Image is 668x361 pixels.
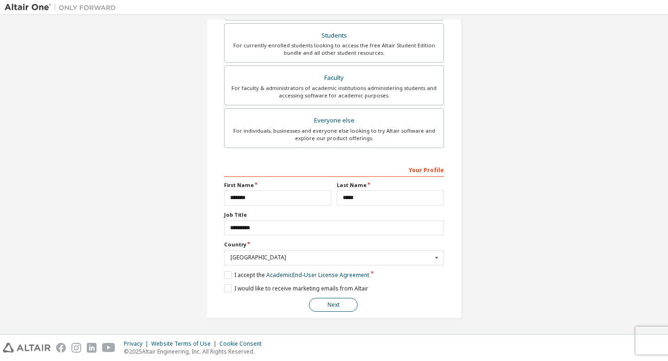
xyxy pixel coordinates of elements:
[224,241,444,248] label: Country
[71,343,81,353] img: instagram.svg
[224,181,331,189] label: First Name
[151,340,219,348] div: Website Terms of Use
[266,271,369,279] a: Academic End-User License Agreement
[219,340,267,348] div: Cookie Consent
[230,29,438,42] div: Students
[230,127,438,142] div: For individuals, businesses and everyone else looking to try Altair software and explore our prod...
[124,340,151,348] div: Privacy
[230,71,438,84] div: Faculty
[224,271,369,279] label: I accept the
[230,84,438,99] div: For faculty & administrators of academic institutions administering students and accessing softwa...
[224,284,368,292] label: I would like to receive marketing emails from Altair
[231,255,432,260] div: [GEOGRAPHIC_DATA]
[124,348,267,355] p: © 2025 Altair Engineering, Inc. All Rights Reserved.
[56,343,66,353] img: facebook.svg
[224,162,444,177] div: Your Profile
[230,42,438,57] div: For currently enrolled students looking to access the free Altair Student Edition bundle and all ...
[230,114,438,127] div: Everyone else
[337,181,444,189] label: Last Name
[87,343,96,353] img: linkedin.svg
[5,3,121,12] img: Altair One
[102,343,116,353] img: youtube.svg
[3,343,51,353] img: altair_logo.svg
[309,298,358,312] button: Next
[224,211,444,219] label: Job Title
